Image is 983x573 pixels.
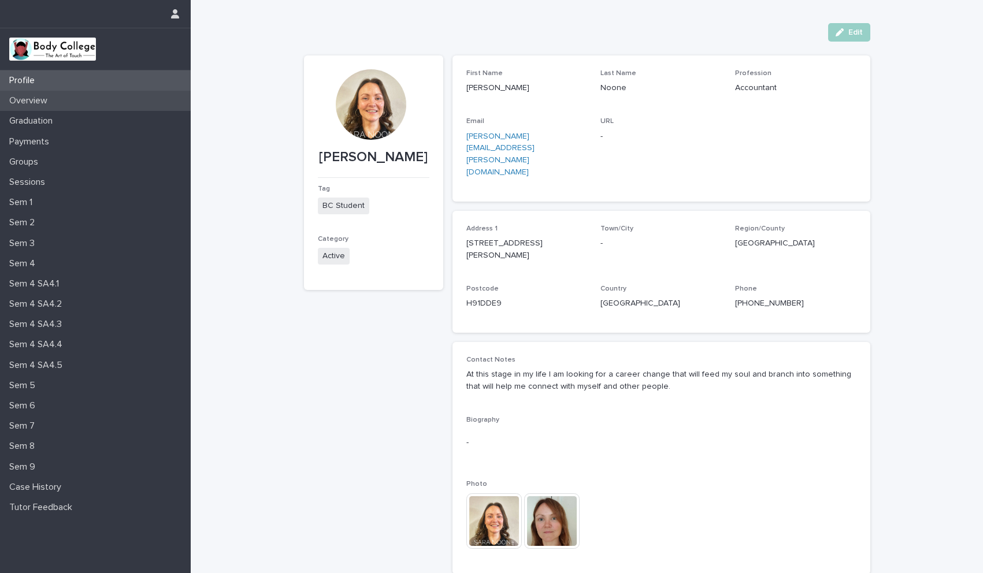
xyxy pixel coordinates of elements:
[318,149,429,166] p: [PERSON_NAME]
[735,237,856,250] p: [GEOGRAPHIC_DATA]
[600,118,614,125] span: URL
[5,136,58,147] p: Payments
[466,297,587,310] p: H91DDE9
[466,369,856,393] p: At this stage in my life I am looking for a career change that will feed my soul and branch into ...
[318,198,369,214] span: BC Student
[735,225,785,232] span: Region/County
[600,225,633,232] span: Town/City
[318,248,350,265] span: Active
[5,502,81,513] p: Tutor Feedback
[5,482,71,493] p: Case History
[466,132,535,176] a: [PERSON_NAME][EMAIL_ADDRESS][PERSON_NAME][DOMAIN_NAME]
[466,481,487,488] span: Photo
[848,28,863,36] span: Edit
[318,185,330,192] span: Tag
[466,285,499,292] span: Postcode
[466,437,856,449] p: -
[5,197,42,208] p: Sem 1
[828,23,870,42] button: Edit
[735,70,771,77] span: Profession
[5,217,44,228] p: Sem 2
[5,339,72,350] p: Sem 4 SA4.4
[318,236,348,243] span: Category
[600,82,721,94] p: Noone
[5,157,47,168] p: Groups
[5,380,44,391] p: Sem 5
[466,416,499,423] span: Biography
[600,285,626,292] span: Country
[5,95,57,106] p: Overview
[600,297,721,310] p: [GEOGRAPHIC_DATA]
[5,258,44,269] p: Sem 4
[466,356,515,363] span: Contact Notes
[735,299,804,307] a: [PHONE_NUMBER]
[5,299,71,310] p: Sem 4 SA4.2
[466,82,587,94] p: [PERSON_NAME]
[5,319,71,330] p: Sem 4 SA4.3
[600,131,721,143] p: -
[5,177,54,188] p: Sessions
[5,462,44,472] p: Sem 9
[466,118,484,125] span: Email
[5,238,44,249] p: Sem 3
[466,237,587,262] p: [STREET_ADDRESS][PERSON_NAME]
[600,70,636,77] span: Last Name
[5,116,62,126] p: Graduation
[466,70,503,77] span: First Name
[5,360,72,371] p: Sem 4 SA4.5
[5,278,68,289] p: Sem 4 SA4.1
[466,225,498,232] span: Address 1
[600,237,721,250] p: -
[5,421,44,431] p: Sem 7
[735,82,856,94] p: Accountant
[5,75,44,86] p: Profile
[5,441,44,452] p: Sem 8
[5,400,44,411] p: Sem 6
[9,38,96,61] img: xvtzy2PTuGgGH0xbwGb2
[735,285,757,292] span: Phone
